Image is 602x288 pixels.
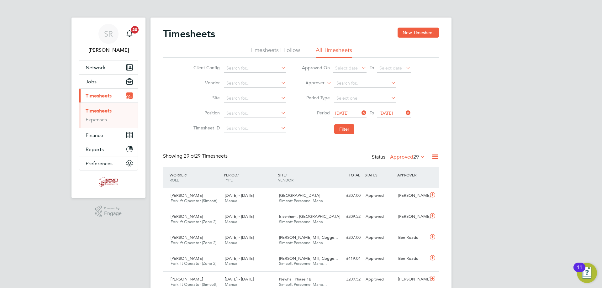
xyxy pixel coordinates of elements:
span: [DATE] [335,110,349,116]
label: Timesheet ID [192,125,220,131]
button: Open Resource Center, 11 new notifications [577,263,597,283]
div: APPROVER [396,169,428,181]
span: Simcott Personnel Mana… [279,282,327,287]
a: 20 [123,24,136,44]
div: £207.00 [330,233,363,243]
div: £209.52 [330,212,363,222]
div: Approved [363,212,396,222]
div: Status [372,153,426,162]
div: Timesheets [79,102,138,128]
button: Preferences [79,156,138,170]
div: 11 [577,267,582,275]
li: Timesheets I Follow [250,46,300,58]
span: [DATE] - [DATE] [225,256,254,261]
div: Approved [363,274,396,285]
span: VENDOR [278,177,293,182]
button: Jobs [79,75,138,88]
span: / [286,172,287,177]
label: Approved On [302,65,330,71]
span: SR [104,30,113,38]
a: Go to home page [79,177,138,187]
span: Manual [225,282,238,287]
button: New Timesheet [398,28,439,38]
span: Select date [379,65,402,71]
span: Newhall Phase 1B [279,276,311,282]
span: Simcott Personnel Mana… [279,240,327,245]
span: 20 [131,26,139,34]
span: / [237,172,239,177]
div: £419.04 [330,254,363,264]
div: [PERSON_NAME] [396,212,428,222]
span: / [186,172,187,177]
span: TOTAL [349,172,360,177]
div: Ben Roads [396,254,428,264]
label: Client Config [192,65,220,71]
span: Select date [335,65,358,71]
label: Position [192,110,220,116]
div: Approved [363,191,396,201]
input: Search for... [224,109,286,118]
span: [PERSON_NAME] [171,193,203,198]
div: SITE [277,169,331,186]
span: Scott Ridgers [79,46,138,54]
div: PERIOD [222,169,277,186]
a: Expenses [86,117,107,123]
div: Approved [363,254,396,264]
span: 29 of [184,153,195,159]
span: Simcott Personnel Mana… [279,219,327,224]
span: [DATE] - [DATE] [225,276,254,282]
label: Period Type [302,95,330,101]
input: Search for... [224,94,286,103]
h2: Timesheets [163,28,215,40]
label: Approver [296,80,325,86]
button: Network [79,60,138,74]
span: [PERSON_NAME] [171,276,203,282]
span: [PERSON_NAME] Mill, Cogge… [279,256,338,261]
span: Forklift Operator (Zone 2) [171,240,216,245]
div: WORKER [168,169,222,186]
span: To [368,64,376,72]
span: [DATE] - [DATE] [225,235,254,240]
div: Approved [363,233,396,243]
input: Search for... [224,64,286,73]
span: [PERSON_NAME] [171,235,203,240]
span: [DATE] - [DATE] [225,214,254,219]
label: Site [192,95,220,101]
div: £209.52 [330,274,363,285]
div: [PERSON_NAME] [396,274,428,285]
a: Powered byEngage [95,206,122,217]
div: Showing [163,153,229,160]
span: Forklift Operator (Simcott) [171,282,217,287]
span: ROLE [170,177,179,182]
span: Timesheets [86,93,112,99]
span: Forklift Operator (Zone 2) [171,261,216,266]
span: [GEOGRAPHIC_DATA] [279,193,320,198]
span: Reports [86,146,104,152]
span: Manual [225,240,238,245]
input: Search for... [224,79,286,88]
a: SR[PERSON_NAME] [79,24,138,54]
span: Powered by [104,206,122,211]
div: STATUS [363,169,396,181]
span: [PERSON_NAME] Mill, Cogge… [279,235,338,240]
span: Simcott Personnel Mana… [279,261,327,266]
img: simcott-logo-retina.png [99,177,119,187]
span: 29 Timesheets [184,153,228,159]
span: Preferences [86,160,113,166]
label: Period [302,110,330,116]
a: Timesheets [86,108,112,114]
span: Engage [104,211,122,216]
div: Ben Roads [396,233,428,243]
span: [DATE] [379,110,393,116]
button: Reports [79,142,138,156]
span: Simcott Personnel Mana… [279,198,327,203]
button: Filter [334,124,354,134]
span: [PERSON_NAME] [171,256,203,261]
div: £207.00 [330,191,363,201]
span: Manual [225,261,238,266]
span: Network [86,65,105,71]
input: Select one [334,94,396,103]
span: Forklift Operator (Simcott) [171,198,217,203]
span: [PERSON_NAME] [171,214,203,219]
input: Search for... [224,124,286,133]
